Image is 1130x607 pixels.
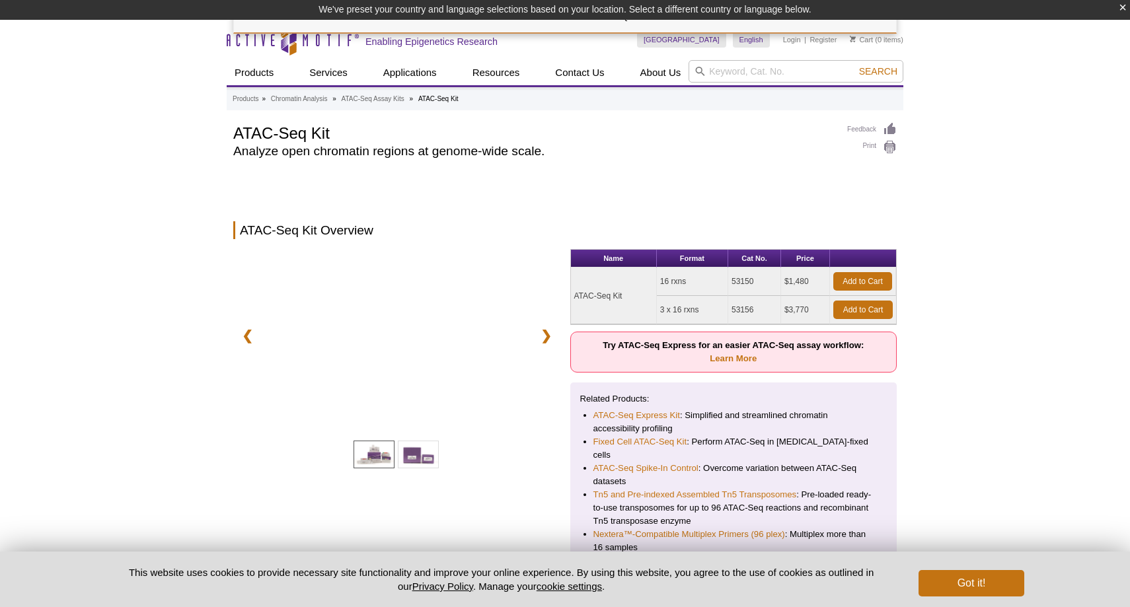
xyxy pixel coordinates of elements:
td: ATAC-Seq Kit [571,268,657,324]
li: : Simplified and streamlined chromatin accessibility profiling [593,409,874,435]
li: | [804,32,806,48]
li: ATAC-Seq Kit [418,95,459,102]
a: ATAC-Seq Spike-In Control [593,462,698,475]
a: Learn More [710,353,757,363]
h2: Analyze open chromatin regions at genome-wide scale. [233,145,834,157]
td: 3 x 16 rxns [657,296,728,324]
li: » [410,95,414,102]
p: Related Products: [580,392,887,406]
a: Fixed Cell ATAC-Seq Kit [593,435,687,448]
a: Products [227,60,282,85]
h2: Enabling Epigenetics Research [365,36,498,48]
p: This website uses cookies to provide necessary site functionality and improve your online experie... [106,565,897,593]
li: : Multiplex more than 16 samples [593,528,874,554]
th: Format [657,250,728,268]
a: Resources [465,60,528,85]
a: [GEOGRAPHIC_DATA] [637,32,726,48]
a: ATAC-Seq Express Kit [593,409,680,422]
a: About Us [632,60,689,85]
td: 16 rxns [657,268,728,296]
td: $3,770 [781,296,830,324]
a: ATAC-Seq Assay Kits [342,93,404,105]
span: Search [859,66,897,77]
th: Price [781,250,830,268]
h2: ATAC-Seq Kit Overview [233,221,897,239]
li: : Perform ATAC-Seq in [MEDICAL_DATA]-fixed cells [593,435,874,462]
h1: ATAC-Seq Kit [233,122,834,142]
a: Tn5 and Pre-indexed Assembled Tn5 Transposomes [593,488,797,501]
th: Name [571,250,657,268]
img: Your Cart [850,36,856,42]
strong: Try ATAC-Seq Express for an easier ATAC-Seq assay workflow: [603,340,864,363]
li: » [262,95,266,102]
li: (0 items) [850,32,903,48]
a: Applications [375,60,445,85]
a: ❮ [233,320,262,351]
a: Print [847,140,897,155]
li: : Pre-loaded ready-to-use transposomes for up to 96 ATAC-Seq reactions and recombinant Tn5 transp... [593,488,874,528]
button: cookie settings [537,581,602,592]
a: ❯ [532,320,560,351]
a: English [733,32,770,48]
a: Privacy Policy [412,581,473,592]
a: Cart [850,35,873,44]
a: Services [301,60,356,85]
button: Search [855,65,901,77]
td: $1,480 [781,268,830,296]
button: Got it! [919,570,1024,596]
li: : Overcome variation between ATAC-Seq datasets [593,462,874,488]
input: Keyword, Cat. No. [689,60,903,83]
a: Products [233,93,258,105]
td: 53150 [728,268,781,296]
a: Contact Us [547,60,612,85]
td: 53156 [728,296,781,324]
a: Chromatin Analysis [271,93,328,105]
a: Nextera™-Compatible Multiplex Primers (96 plex) [593,528,785,541]
li: » [332,95,336,102]
th: Cat No. [728,250,781,268]
a: Login [783,35,801,44]
a: Register [810,35,837,44]
a: Add to Cart [833,272,892,291]
a: Feedback [847,122,897,137]
a: Add to Cart [833,301,893,319]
